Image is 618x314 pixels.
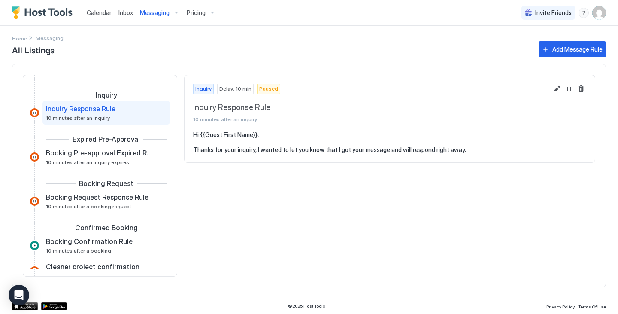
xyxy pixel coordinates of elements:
[193,103,548,113] span: Inquiry Response Rule
[187,9,206,17] span: Pricing
[46,104,115,113] span: Inquiry Response Rule
[46,203,131,210] span: 10 minutes after a booking request
[73,135,140,143] span: Expired Pre-Approval
[36,35,64,41] span: Breadcrumb
[46,262,139,271] span: Cleaner project confirmation
[552,84,562,94] button: Edit message rule
[12,34,27,43] a: Home
[193,116,548,122] span: 10 minutes after an inquiry
[578,304,606,309] span: Terms Of Use
[12,35,27,42] span: Home
[546,304,575,309] span: Privacy Policy
[46,115,110,121] span: 10 minutes after an inquiry
[288,303,325,309] span: © 2025 Host Tools
[592,6,606,20] div: User profile
[219,85,251,93] span: Delay: 10 min
[193,131,586,154] pre: Hi {{Guest First Name}}, Thanks for your inquiry, I wanted to let you know that I got your messag...
[546,302,575,311] a: Privacy Policy
[9,285,29,305] div: Open Intercom Messenger
[75,223,138,232] span: Confirmed Booking
[576,84,586,94] button: Delete message rule
[12,43,530,56] span: All Listings
[535,9,572,17] span: Invite Friends
[87,8,112,17] a: Calendar
[41,302,67,310] a: Google Play Store
[118,9,133,16] span: Inbox
[539,41,606,57] button: Add Message Rule
[46,149,153,157] span: Booking Pre-approval Expired Rule
[579,8,589,18] div: menu
[118,8,133,17] a: Inbox
[46,237,133,246] span: Booking Confirmation Rule
[79,179,133,188] span: Booking Request
[195,85,212,93] span: Inquiry
[564,84,574,94] button: Resume Message Rule
[87,9,112,16] span: Calendar
[12,34,27,43] div: Breadcrumb
[12,302,38,310] a: App Store
[259,85,278,93] span: Paused
[46,159,129,165] span: 10 minutes after an inquiry expires
[46,193,148,201] span: Booking Request Response Rule
[140,9,170,17] span: Messaging
[96,91,117,99] span: Inquiry
[578,302,606,311] a: Terms Of Use
[552,45,603,54] div: Add Message Rule
[12,6,76,19] a: Host Tools Logo
[46,247,111,254] span: 10 minutes after a booking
